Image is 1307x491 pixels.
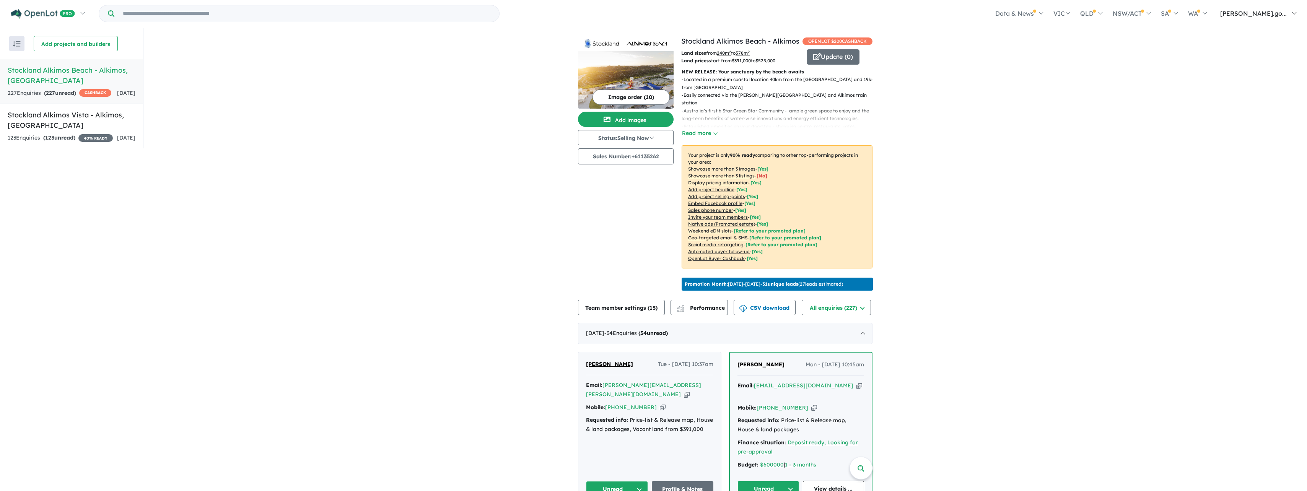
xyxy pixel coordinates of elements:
[762,281,798,287] b: 31 unique leads
[578,51,674,109] img: Stockland Alkimos Beach - Alkimos
[44,89,76,96] strong: ( unread)
[811,404,817,412] button: Copy
[604,330,668,337] span: - 34 Enquir ies
[802,300,871,315] button: All enquiries (227)
[116,5,498,22] input: Try estate name, suburb, builder or developer
[737,416,864,434] div: Price-list & Release map, House & land packages
[737,439,786,446] strong: Finance situation:
[682,107,879,123] p: - Australia’s first 6 Star Green Star Community - ample green space to enjoy and the long-term be...
[750,180,762,185] span: [ Yes ]
[757,166,768,172] span: [ Yes ]
[737,417,780,424] strong: Requested info:
[688,221,755,227] u: Native ads (Promoted estate)
[682,91,879,107] p: - Easily connected via the [PERSON_NAME][GEOGRAPHIC_DATA] and Alkimos train station
[760,461,784,468] a: $600000
[736,187,747,192] span: [ Yes ]
[757,404,808,411] a: [PHONE_NUMBER]
[688,187,734,192] u: Add project headline
[11,9,75,19] img: Openlot PRO Logo White
[586,416,713,434] div: Price-list & Release map, House & land packages, Vacant land from $391,000
[117,134,135,141] span: [DATE]
[729,50,731,54] sup: 2
[688,166,755,172] u: Showcase more than 3 images
[578,323,872,344] div: [DATE]
[737,404,757,411] strong: Mobile:
[856,382,862,390] button: Copy
[744,200,755,206] span: [ Yes ]
[751,58,775,63] span: to
[737,461,758,468] strong: Budget:
[605,404,657,411] a: [PHONE_NUMBER]
[734,300,796,315] button: CSV download
[586,382,602,389] strong: Email:
[757,221,768,227] span: [Yes]
[640,330,647,337] span: 34
[737,382,754,389] strong: Email:
[8,133,113,143] div: 123 Enquir ies
[586,382,701,398] a: [PERSON_NAME][EMAIL_ADDRESS][PERSON_NAME][DOMAIN_NAME]
[688,200,742,206] u: Embed Facebook profile
[638,330,668,337] strong: ( unread)
[685,281,728,287] b: Promotion Month:
[8,110,135,130] h5: Stockland Alkimos Vista - Alkimos , [GEOGRAPHIC_DATA]
[749,235,821,241] span: [Refer to your promoted plan]
[688,228,732,234] u: Weekend eDM slots
[785,461,816,468] u: 1 - 3 months
[34,36,118,51] button: Add projects and builders
[731,50,750,56] span: to
[682,68,872,76] p: NEW RELEASE: Your sanctuary by the beach awaits
[660,403,666,411] button: Copy
[688,214,748,220] u: Invite your team members
[747,255,758,261] span: [Yes]
[1220,10,1287,17] span: [PERSON_NAME].go...
[737,361,785,368] span: [PERSON_NAME]
[681,57,801,65] p: start from
[682,123,879,138] p: - Established amenities on your doorstep - shopping centre, restaurants, cafes, entertainment, we...
[750,214,761,220] span: [ Yes ]
[578,130,674,145] button: Status:Selling Now
[658,360,713,369] span: Tue - [DATE] 10:37am
[754,382,853,389] a: [EMAIL_ADDRESS][DOMAIN_NAME]
[688,235,747,241] u: Geo-targeted email & SMS
[117,89,135,96] span: [DATE]
[681,58,709,63] b: Land prices
[682,129,718,138] button: Read more
[688,242,744,247] u: Social media retargeting
[78,134,113,142] span: 40 % READY
[688,207,733,213] u: Sales phone number
[79,89,111,97] span: CASHBACK
[682,76,879,91] p: - Located in a premium coastal location 40km from the [GEOGRAPHIC_DATA] and 19km from [GEOGRAPHIC...
[806,360,864,369] span: Mon - [DATE] 10:45am
[677,305,684,309] img: line-chart.svg
[578,148,674,164] button: Sales Number:+61135262
[748,50,750,54] sup: 2
[735,207,746,213] span: [ Yes ]
[737,439,858,455] a: Deposit ready, Looking for pre-approval
[578,36,674,109] a: Stockland Alkimos Beach - Alkimos LogoStockland Alkimos Beach - Alkimos
[678,304,725,311] span: Performance
[578,112,674,127] button: Add images
[586,404,605,411] strong: Mobile:
[13,41,21,47] img: sort.svg
[730,152,755,158] b: 90 % ready
[802,37,872,45] span: OPENLOT $ 200 CASHBACK
[745,242,817,247] span: [Refer to your promoted plan]
[688,249,750,254] u: Automated buyer follow-up
[677,307,684,312] img: bar-chart.svg
[46,89,55,96] span: 227
[682,145,872,268] p: Your project is only comparing to other top-performing projects in your area: - - - - - - - - - -...
[43,134,75,141] strong: ( unread)
[685,281,843,288] p: [DATE] - [DATE] - ( 27 leads estimated)
[755,58,775,63] u: $ 525,000
[649,304,656,311] span: 15
[586,416,628,423] strong: Requested info:
[581,39,671,48] img: Stockland Alkimos Beach - Alkimos Logo
[8,65,135,86] h5: Stockland Alkimos Beach - Alkimos , [GEOGRAPHIC_DATA]
[734,228,806,234] span: [Refer to your promoted plan]
[737,360,785,369] a: [PERSON_NAME]
[757,173,767,179] span: [ No ]
[717,50,731,56] u: 240 m
[681,49,801,57] p: from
